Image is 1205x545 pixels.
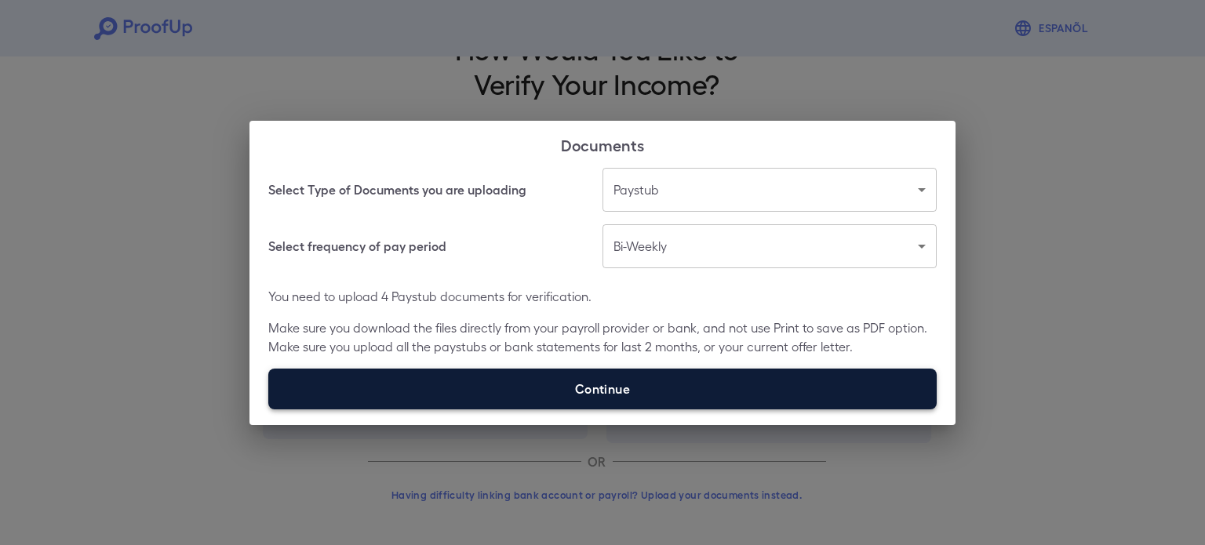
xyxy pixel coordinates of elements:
h2: Documents [249,121,956,168]
p: You need to upload 4 Paystub documents for verification. [268,287,937,306]
label: Continue [268,369,937,409]
div: Paystub [602,168,937,212]
div: Bi-Weekly [602,224,937,268]
h6: Select frequency of pay period [268,237,446,256]
p: Make sure you download the files directly from your payroll provider or bank, and not use Print t... [268,318,937,356]
h6: Select Type of Documents you are uploading [268,180,526,199]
